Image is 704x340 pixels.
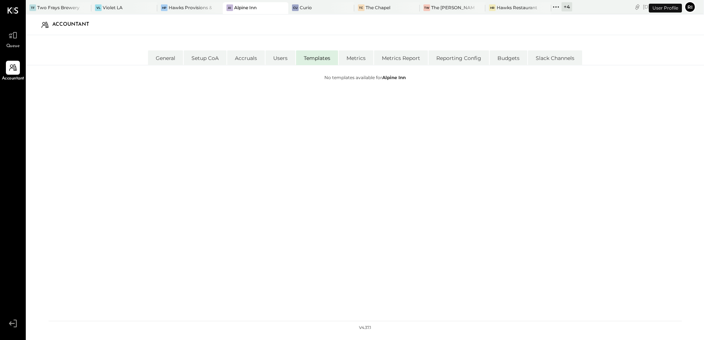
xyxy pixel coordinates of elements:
[358,4,365,11] div: TC
[366,4,390,11] div: The Chapel
[634,3,641,11] div: copy link
[490,50,527,65] li: Budgets
[429,50,489,65] li: Reporting Config
[684,1,696,13] button: Ri
[423,4,430,11] div: TW
[226,4,233,11] div: AI
[6,43,20,50] span: Queue
[37,4,80,11] div: Two Frays Brewery
[234,4,257,11] div: Alpine Inn
[359,325,371,331] div: v 4.37.1
[562,2,572,11] div: + 4
[374,50,428,65] li: Metrics Report
[431,4,474,11] div: The [PERSON_NAME]
[103,4,123,11] div: Violet LA
[2,75,24,82] span: Accountant
[265,50,295,65] li: Users
[324,74,406,81] span: No templates available for
[300,4,312,11] div: Curio
[52,19,96,31] div: Accountant
[382,75,406,80] strong: Alpine Inn
[528,50,582,65] li: Slack Channels
[148,50,183,65] li: General
[0,61,25,82] a: Accountant
[489,4,496,11] div: HR
[296,50,338,65] li: Templates
[292,4,299,11] div: Cu
[169,4,212,11] div: Hawks Provisions & Public House
[161,4,168,11] div: HP
[227,50,265,65] li: Accruals
[339,50,373,65] li: Metrics
[649,4,682,13] div: User Profile
[0,28,25,50] a: Queue
[643,3,682,10] div: [DATE]
[29,4,36,11] div: TF
[184,50,226,65] li: Setup CoA
[497,4,537,11] div: Hawks Restaurant
[95,4,102,11] div: VL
